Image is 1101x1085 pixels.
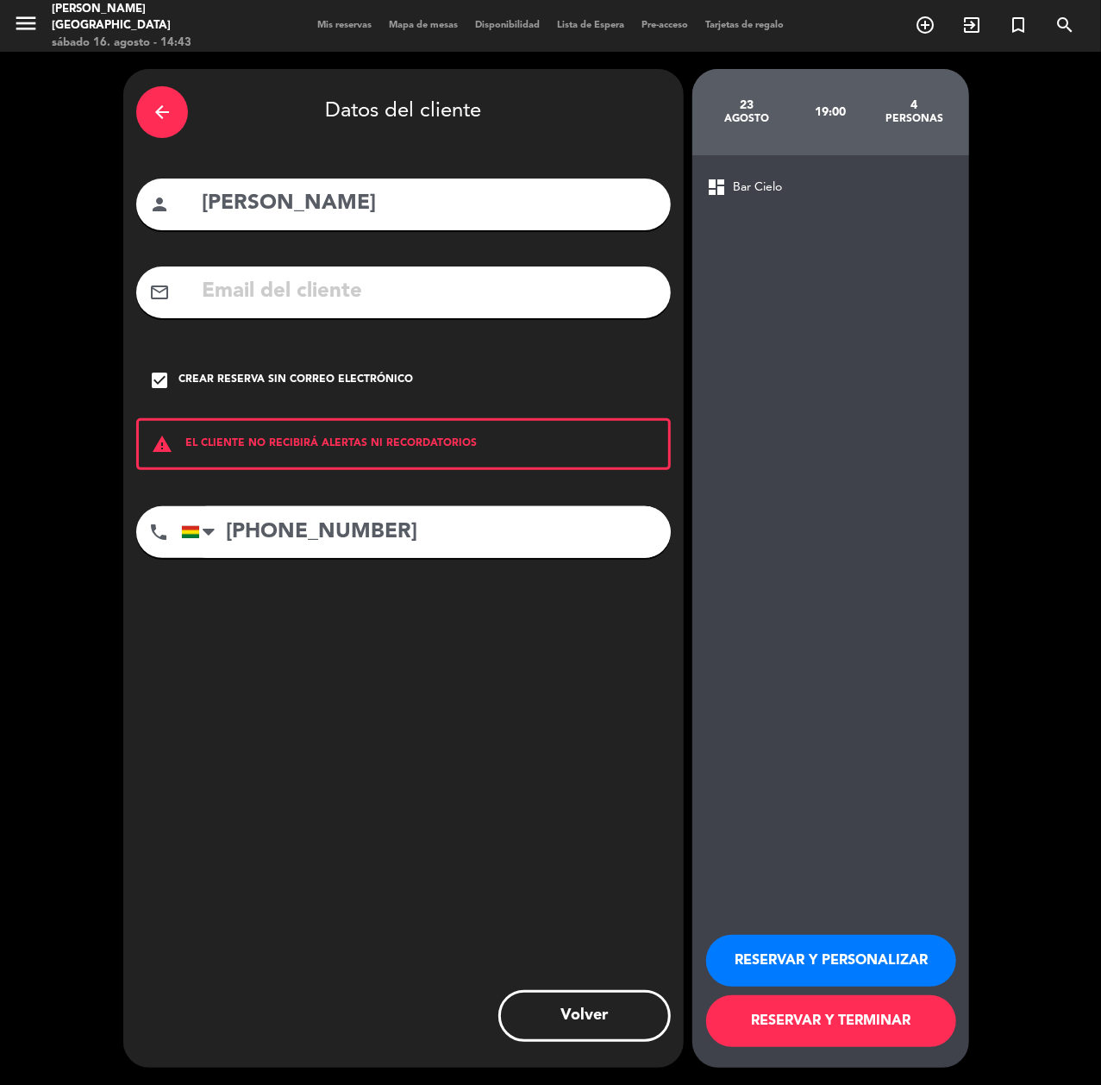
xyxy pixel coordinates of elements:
[697,21,792,30] span: Tarjetas de regalo
[13,10,39,36] i: menu
[52,34,262,52] div: sábado 16. agosto - 14:43
[136,82,671,142] div: Datos del cliente
[706,995,956,1047] button: RESERVAR Y TERMINAR
[149,194,170,215] i: person
[706,935,956,987] button: RESERVAR Y PERSONALIZAR
[139,434,185,455] i: warning
[178,372,413,389] div: Crear reserva sin correo electrónico
[152,102,172,122] i: arrow_back
[961,15,982,35] i: exit_to_app
[789,82,873,142] div: 19:00
[149,370,170,391] i: check_box
[1008,15,1029,35] i: turned_in_not
[706,177,727,198] span: dashboard
[182,507,222,557] div: Bolivia: +591
[705,98,789,112] div: 23
[498,990,671,1042] button: Volver
[1054,15,1075,35] i: search
[200,274,658,310] input: Email del cliente
[733,178,782,198] span: Bar Cielo
[309,21,380,30] span: Mis reservas
[136,418,671,470] div: EL CLIENTE NO RECIBIRÁ ALERTAS NI RECORDATORIOS
[148,522,169,542] i: phone
[13,10,39,42] button: menu
[181,506,671,558] input: Número de teléfono...
[149,282,170,303] i: mail_outline
[633,21,697,30] span: Pre-acceso
[52,1,262,34] div: [PERSON_NAME][GEOGRAPHIC_DATA]
[873,98,956,112] div: 4
[466,21,548,30] span: Disponibilidad
[200,186,658,222] input: Nombre del cliente
[915,15,935,35] i: add_circle_outline
[380,21,466,30] span: Mapa de mesas
[873,112,956,126] div: personas
[705,112,789,126] div: agosto
[548,21,633,30] span: Lista de Espera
